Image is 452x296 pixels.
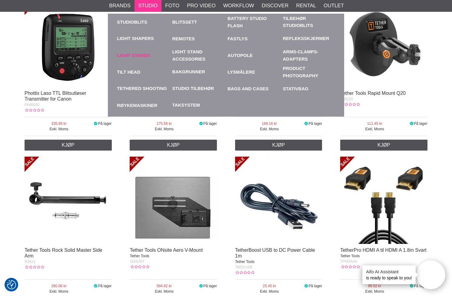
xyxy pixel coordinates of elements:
[25,121,93,126] span: 335.89
[283,35,329,42] a: Refleksskjermer
[25,264,44,270] div: Kundevurdering: 0
[98,121,112,126] span: På lager
[235,126,304,132] span: Exkl. Moms
[98,284,112,288] span: På lager
[25,289,93,294] span: Exkl. Moms
[366,268,412,275] h4: Aifo AI Assistant
[130,259,145,264] span: SDAVMT
[283,47,335,64] a: Arms-Clamps-Adapters
[309,284,322,288] span: På lager
[117,35,154,42] a: Light Shapers
[414,284,427,288] span: På lager
[130,157,217,244] img: Tether Tools ONsite Aero V-Mount
[25,91,86,101] a: Phottix Laso TTL Blitsutløser Transmitter for Canon
[228,80,280,97] a: Bags and Cases
[25,157,112,244] img: Tether Tools Rock Solid Master Side Arm
[235,260,254,264] span: Tether Tools
[235,270,254,275] div: Kundevurdering: 0
[198,284,203,288] i: På lager
[172,85,214,92] a: Studio Tilbehør
[172,14,225,30] a: Blitssett
[235,289,304,294] span: Exkl. Moms
[340,283,409,289] span: 86.52
[172,68,205,75] a: Bakgrunner
[130,140,217,151] a: Kjøp
[25,108,44,113] div: Kundevurdering: 0
[117,14,169,30] a: Studioblits
[235,140,322,151] a: Kjøp
[25,140,112,151] a: Kjøp
[138,2,158,10] a: Studio
[130,289,198,294] span: Exkl. Moms
[25,283,93,289] span: 260.06
[340,254,360,258] span: Tether Tools
[25,126,93,132] span: Exkl. Moms
[235,265,252,269] span: TBDCUSB
[262,2,289,10] a: Discover
[165,2,179,10] a: Foto
[340,102,360,107] div: Kundevurdering: 0
[340,289,409,294] span: Exkl. Moms
[7,279,16,290] button: Samtykkepreferanser
[304,284,309,288] i: På lager
[340,157,427,244] img: TetherPro HDMI A til HDMI A 1.8m Svart
[324,2,344,10] a: Outlet
[228,14,280,30] a: Battery Studio Flash
[283,15,335,29] a: Tilbehør Studioblits
[228,64,280,80] a: Lysmålere
[362,265,416,284] div: is ready to speak to you!
[223,2,254,10] a: Workflow
[228,47,280,64] a: Autopole
[296,2,316,10] a: Rental
[304,121,309,126] i: På lager
[117,47,169,64] a: Light Stands
[283,80,335,97] a: Stativbag
[93,121,98,126] i: På lager
[198,121,203,126] i: På lager
[235,121,304,126] span: 169.16
[235,248,315,258] a: TetherBoost USB to DC Power Cable 1m
[203,284,217,288] span: På lager
[414,121,427,126] span: På lager
[340,126,409,132] span: Exkl. Moms
[130,121,198,126] span: 175.58
[25,248,102,258] a: Tether Tools Rock Solid Master Side Arm
[93,284,98,288] i: På lager
[117,64,169,80] a: Tilt Head
[235,283,304,289] span: 25.45
[25,260,36,264] span: RS611
[109,2,131,10] a: Brands
[130,254,149,258] span: Tether Tools
[409,284,414,288] i: På lager
[117,85,167,92] a: Tethered Shooting
[235,157,322,244] img: TetherBoost USB to DC Power Cable 1m
[409,121,414,126] i: På lager
[283,64,335,80] a: Product Photography
[172,102,200,109] a: Taksystem
[172,30,225,47] a: Remotes
[228,30,280,47] a: Fastlys
[25,103,40,107] span: PH89092
[340,91,406,96] a: Tether Tools Rapid Mount Q20
[130,283,198,289] span: 594.92
[340,121,409,126] span: 111.45
[130,264,149,270] div: Kundevurdering: 0
[340,140,427,151] a: Kjøp
[340,248,427,253] a: TetherPro HDMI A til HDMI A 1.8m Svart
[203,121,217,126] span: På lager
[340,259,357,264] span: TPHDAA6
[187,2,215,10] a: Pro Video
[130,126,198,132] span: Exkl. Moms
[7,280,16,289] img: Revisit consent button
[340,97,353,101] span: RMQ20
[172,47,225,64] a: Light Stand Accessories
[340,264,360,270] div: Kundevurdering: 0
[309,121,322,126] span: På lager
[117,97,169,114] a: Røykemaskiner
[130,248,203,253] a: Tether Tools ONsite Aero V-Mount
